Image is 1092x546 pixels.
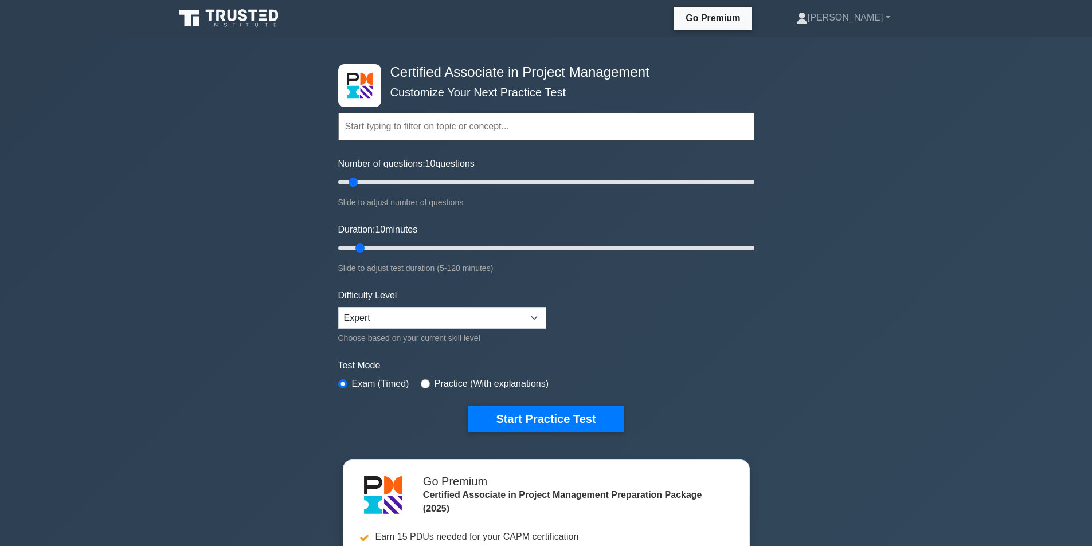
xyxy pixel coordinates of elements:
[338,331,546,345] div: Choose based on your current skill level
[425,159,436,168] span: 10
[338,289,397,303] label: Difficulty Level
[386,64,698,81] h4: Certified Associate in Project Management
[679,11,747,25] a: Go Premium
[338,195,754,209] div: Slide to adjust number of questions
[338,223,418,237] label: Duration: minutes
[338,359,754,372] label: Test Mode
[338,113,754,140] input: Start typing to filter on topic or concept...
[352,377,409,391] label: Exam (Timed)
[338,157,475,171] label: Number of questions: questions
[468,406,623,432] button: Start Practice Test
[338,261,754,275] div: Slide to adjust test duration (5-120 minutes)
[769,6,918,29] a: [PERSON_NAME]
[375,225,385,234] span: 10
[435,377,549,391] label: Practice (With explanations)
